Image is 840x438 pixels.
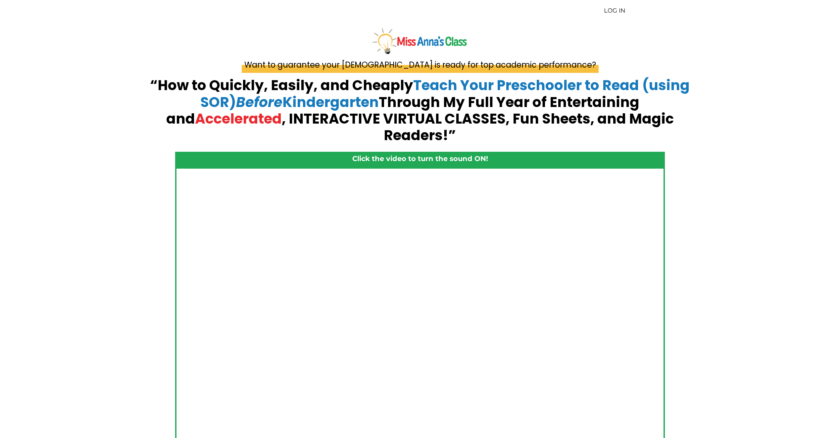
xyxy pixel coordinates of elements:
span: Want to guarantee your [DEMOGRAPHIC_DATA] is ready for top academic performance? [242,57,599,73]
span: Teach Your Preschooler to Read (using SOR) Kindergarten [200,76,690,112]
span: Accelerated [195,109,282,129]
strong: Click the video to turn the sound ON! [352,154,488,163]
strong: “How to Quickly, Easily, and Cheaply Through My Full Year of Entertaining and , INTERACTIVE VIRTU... [150,76,690,145]
em: Before [236,92,282,112]
a: LOG IN [604,7,625,14]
